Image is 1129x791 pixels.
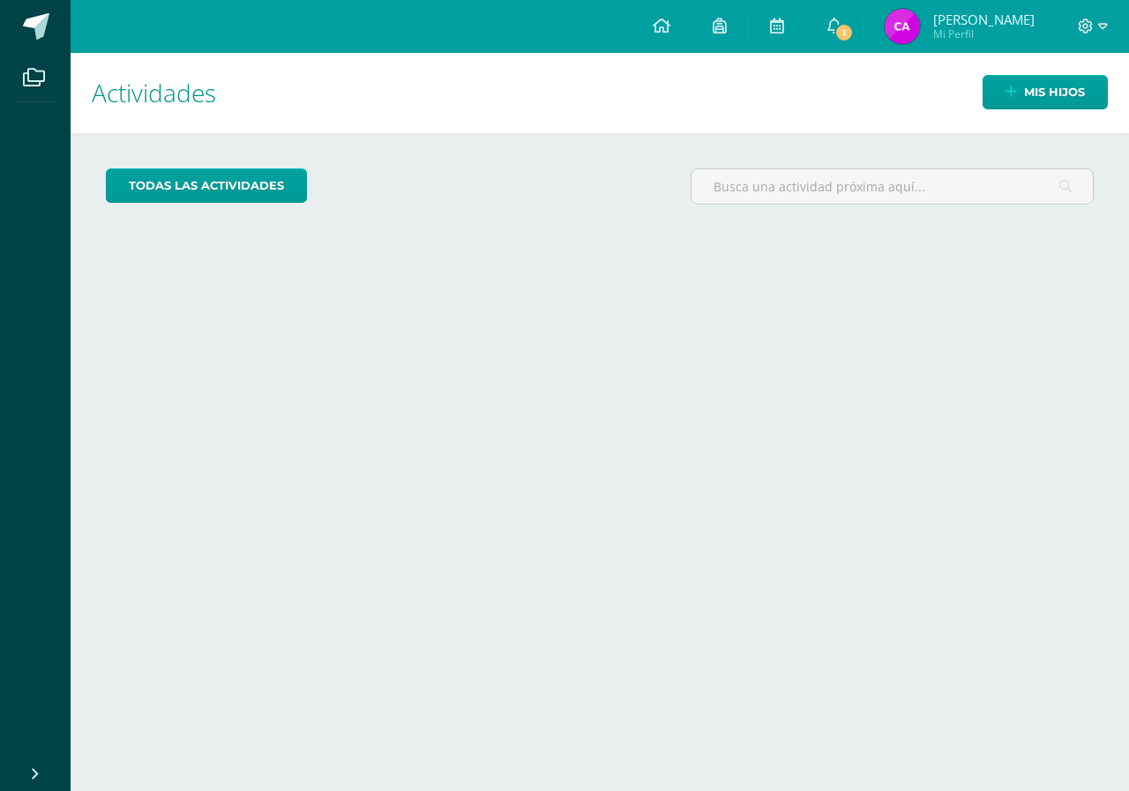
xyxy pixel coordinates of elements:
a: todas las Actividades [106,168,307,203]
span: [PERSON_NAME] [933,11,1035,28]
input: Busca una actividad próxima aquí... [692,169,1093,204]
h1: Actividades [92,53,1108,133]
a: Mis hijos [983,75,1108,109]
span: Mi Perfil [933,26,1035,41]
span: 1 [834,23,854,42]
img: 386326765ab7d4a173a90e2fe536d655.png [885,9,920,44]
span: Mis hijos [1024,76,1085,108]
